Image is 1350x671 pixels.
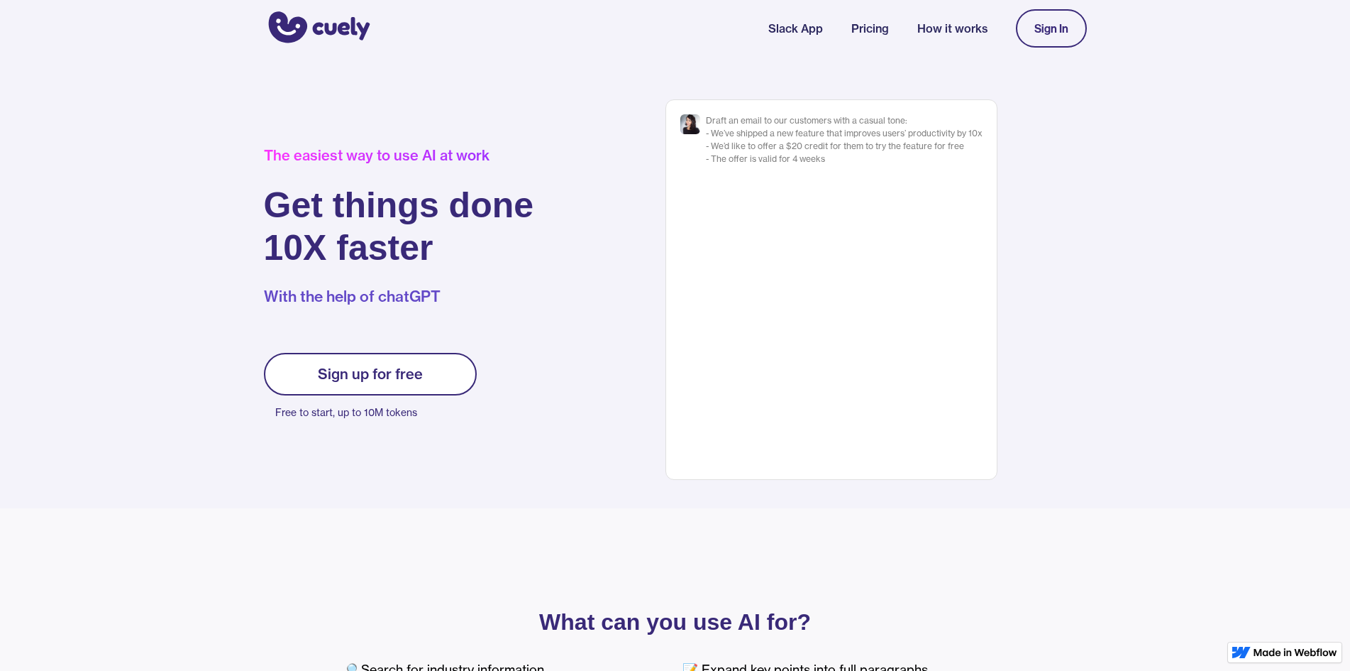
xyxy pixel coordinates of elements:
[318,366,423,383] div: Sign up for free
[264,286,534,307] p: With the help of chatGPT
[264,147,534,164] div: The easiest way to use AI at work
[275,403,477,422] p: Free to start, up to 10M tokens
[264,2,370,55] a: home
[264,353,477,395] a: Sign up for free
[342,612,1009,632] p: What can you use AI for?
[1034,22,1068,35] div: Sign In
[851,20,889,37] a: Pricing
[264,184,534,269] h1: Get things done 10X faster
[917,20,987,37] a: How it works
[1254,648,1337,657] img: Made in Webflow
[768,20,823,37] a: Slack App
[706,114,983,165] div: Draft an email to our customers with a casual tone: - We’ve shipped a new feature that improves u...
[1016,9,1087,48] a: Sign In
